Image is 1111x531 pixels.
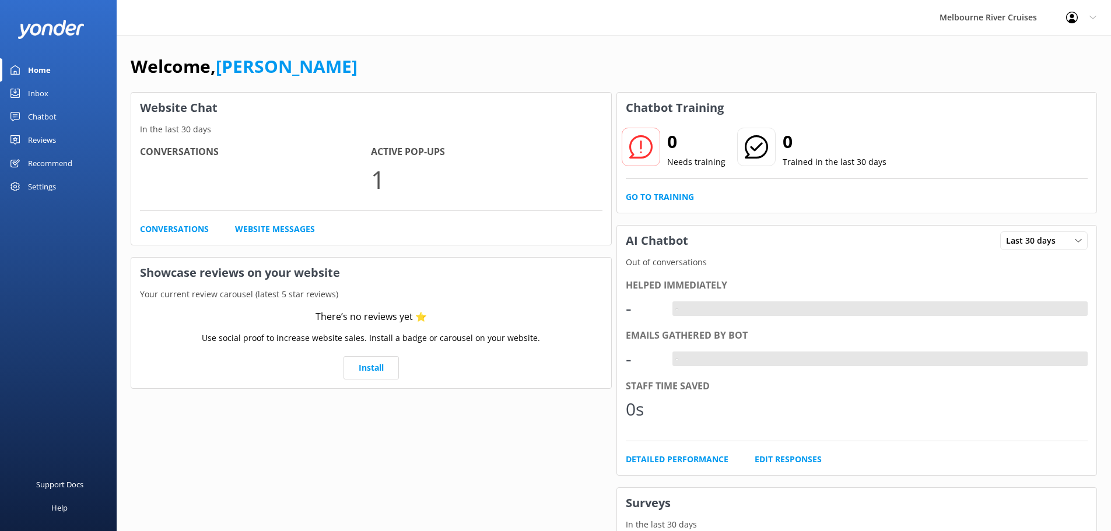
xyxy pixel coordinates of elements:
[617,93,733,123] h3: Chatbot Training
[371,160,602,199] p: 1
[131,52,358,80] h1: Welcome,
[316,310,427,325] div: There’s no reviews yet ⭐
[216,54,358,78] a: [PERSON_NAME]
[755,453,822,466] a: Edit Responses
[131,123,611,136] p: In the last 30 days
[617,256,1097,269] p: Out of conversations
[617,488,1097,518] h3: Surveys
[1006,234,1063,247] span: Last 30 days
[626,191,694,203] a: Go to Training
[672,301,681,317] div: -
[617,226,697,256] h3: AI Chatbot
[344,356,399,379] a: Install
[17,20,85,39] img: yonder-white-logo.png
[131,93,611,123] h3: Website Chat
[28,82,48,105] div: Inbox
[667,128,726,156] h2: 0
[672,351,681,367] div: -
[28,58,51,82] div: Home
[51,496,68,519] div: Help
[626,345,661,373] div: -
[626,278,1088,293] div: Helped immediately
[140,223,209,235] a: Conversations
[140,145,371,160] h4: Conversations
[617,518,1097,531] p: In the last 30 days
[667,156,726,168] p: Needs training
[28,105,57,128] div: Chatbot
[371,145,602,160] h4: Active Pop-ups
[783,156,886,168] p: Trained in the last 30 days
[626,379,1088,394] div: Staff time saved
[626,294,661,322] div: -
[131,258,611,288] h3: Showcase reviews on your website
[202,332,540,344] p: Use social proof to increase website sales. Install a badge or carousel on your website.
[626,328,1088,343] div: Emails gathered by bot
[28,128,56,152] div: Reviews
[36,473,83,496] div: Support Docs
[783,128,886,156] h2: 0
[28,152,72,175] div: Recommend
[28,175,56,198] div: Settings
[626,453,728,466] a: Detailed Performance
[235,223,315,235] a: Website Messages
[131,288,611,301] p: Your current review carousel (latest 5 star reviews)
[626,395,661,423] div: 0s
